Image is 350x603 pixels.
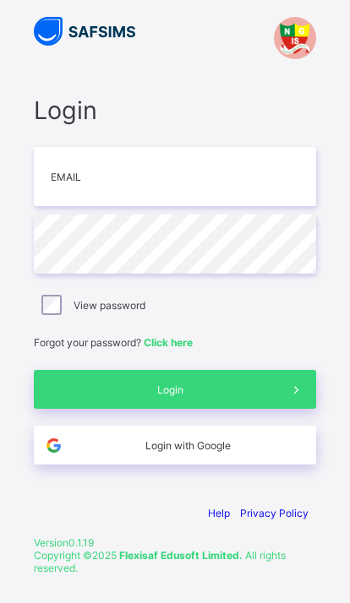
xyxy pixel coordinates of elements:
[144,336,193,349] a: Click here
[34,95,316,125] span: Login
[73,439,304,452] span: Login with Google
[208,507,230,519] a: Help
[44,436,63,455] img: google.396cfc9801f0270233282035f929180a.svg
[34,536,316,549] span: Version 0.1.19
[240,507,309,519] a: Privacy Policy
[34,336,193,349] span: Forgot your password?
[34,17,135,46] img: SAFSIMS Logo
[119,549,243,562] strong: Flexisaf Edusoft Limited.
[74,299,145,312] label: View password
[63,383,277,396] span: Login
[34,549,286,574] span: Copyright © 2025 All rights reserved.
